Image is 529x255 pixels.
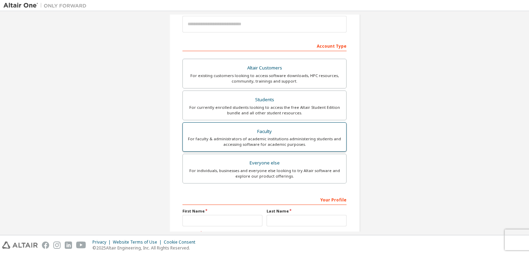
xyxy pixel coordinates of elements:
div: For existing customers looking to access software downloads, HPC resources, community, trainings ... [187,73,342,84]
label: Job Title [182,230,347,236]
div: Students [187,95,342,105]
img: Altair One [3,2,90,9]
div: For individuals, businesses and everyone else looking to try Altair software and explore our prod... [187,168,342,179]
img: instagram.svg [53,242,61,249]
img: facebook.svg [42,242,49,249]
div: Your Profile [182,194,347,205]
label: First Name [182,208,262,214]
div: Altair Customers [187,63,342,73]
div: Account Type [182,40,347,51]
div: Privacy [92,239,113,245]
img: youtube.svg [76,242,86,249]
img: linkedin.svg [65,242,72,249]
img: altair_logo.svg [2,242,38,249]
div: Everyone else [187,158,342,168]
label: Last Name [267,208,347,214]
div: Cookie Consent [164,239,199,245]
div: Faculty [187,127,342,136]
p: © 2025 Altair Engineering, Inc. All Rights Reserved. [92,245,199,251]
div: For currently enrolled students looking to access the free Altair Student Edition bundle and all ... [187,105,342,116]
div: For faculty & administrators of academic institutions administering students and accessing softwa... [187,136,342,147]
div: Website Terms of Use [113,239,164,245]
